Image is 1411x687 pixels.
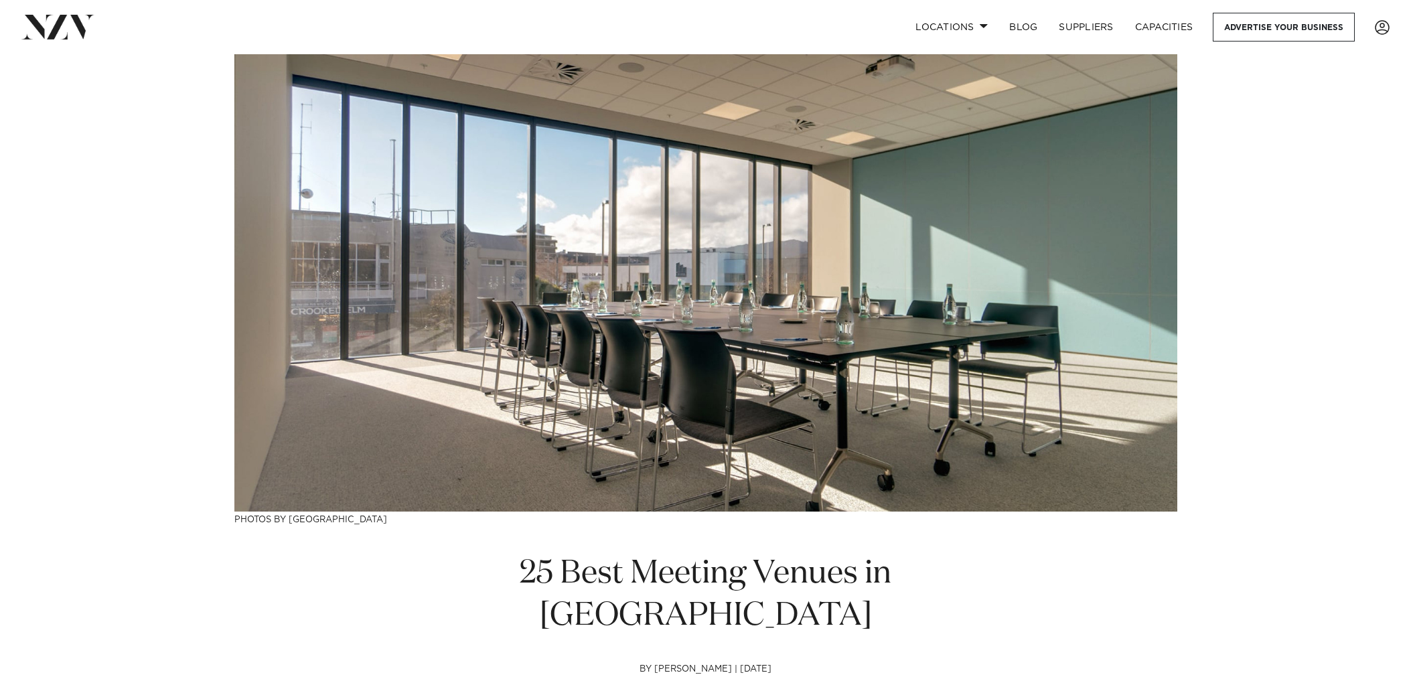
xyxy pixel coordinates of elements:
h1: 25 Best Meeting Venues in [GEOGRAPHIC_DATA] [477,553,935,637]
a: Advertise your business [1213,13,1355,42]
a: BLOG [998,13,1048,42]
a: SUPPLIERS [1048,13,1124,42]
a: Locations [905,13,998,42]
a: Capacities [1124,13,1204,42]
img: nzv-logo.png [21,15,94,39]
h3: Photos by [GEOGRAPHIC_DATA] [234,512,1177,526]
img: 25 Best Meeting Venues in Wellington [234,54,1177,512]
